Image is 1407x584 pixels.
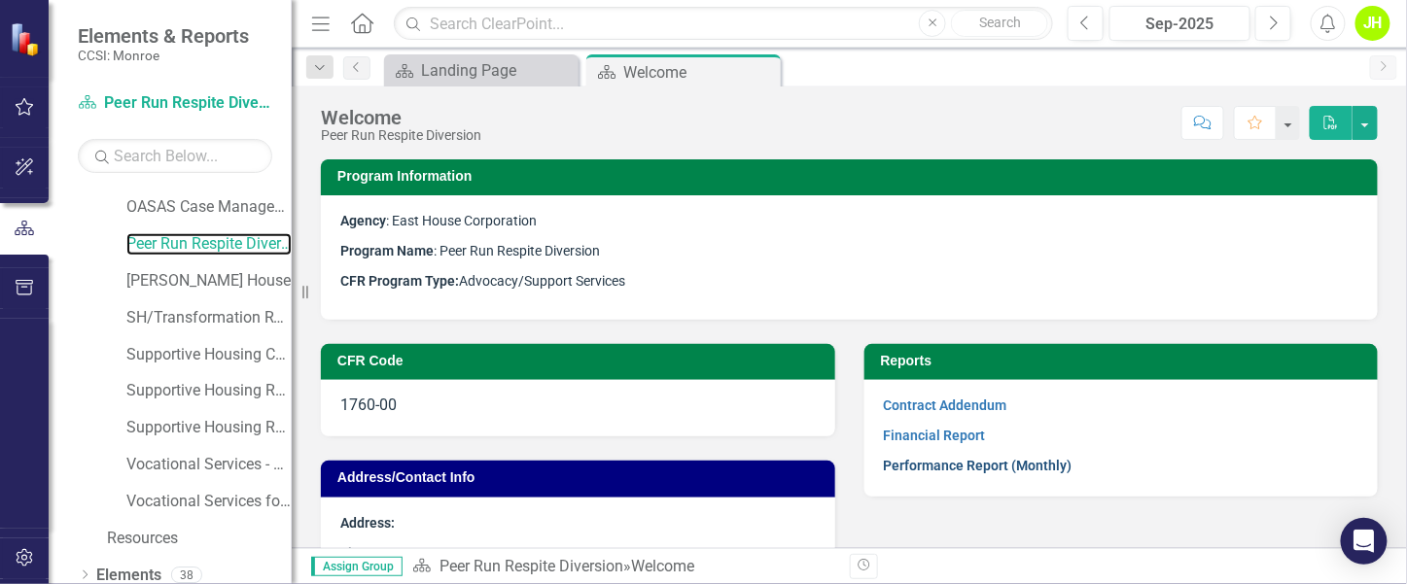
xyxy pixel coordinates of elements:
strong: CFR Program Type: [340,273,459,289]
h3: Address/Contact Info [337,470,826,485]
a: Peer Run Respite Diversion [126,233,292,256]
div: 38 [171,567,202,583]
div: Welcome [631,557,694,575]
a: Resources [107,528,292,550]
div: Welcome [623,60,776,85]
div: Sep-2025 [1116,13,1244,36]
input: Search Below... [78,139,272,173]
div: » [412,556,835,578]
h3: CFR Code [337,354,826,368]
strong: Address: [340,515,395,531]
span: 1760-00 [340,395,397,414]
strong: Program Name [340,243,434,258]
span: : Peer Run Respite Diversion [340,243,600,258]
button: Sep-2025 [1109,6,1250,41]
a: SH/Transformation RTF Support Housing Monroe Cty - Comm Svcs [126,307,292,329]
a: Supportive Housing Reinvestment [126,417,292,439]
a: OASAS Case Management Initiative [126,196,292,219]
a: Peer Run Respite Diversion [78,92,272,115]
div: Welcome [321,107,481,128]
h3: Reports [881,354,1369,368]
button: JH [1355,6,1390,41]
h3: Program Information [337,169,1368,184]
button: Search [951,10,1048,37]
strong: Agency [340,213,386,228]
a: Supportive Housing Reintegration Beds [126,380,292,402]
div: Landing Page [421,58,574,83]
a: Supportive Housing Combined Non-Reinvestment [126,344,292,366]
strong: Finance Contact: [340,545,445,561]
a: [PERSON_NAME] House [126,270,292,292]
a: Landing Page [389,58,574,83]
a: Peer Run Respite Diversion [440,557,623,575]
a: Contract Addendum [884,397,1007,413]
span: Elements & Reports [78,24,249,48]
span: Advocacy/Support Services [340,273,625,289]
img: ClearPoint Strategy [10,22,44,56]
div: Peer Run Respite Diversion [321,128,481,143]
a: Vocational Services for SRO and Supportive Housing [126,491,292,513]
span: Search [979,15,1021,30]
div: Open Intercom Messenger [1341,518,1388,565]
input: Search ClearPoint... [394,7,1053,41]
a: Vocational Services - OASAS [126,454,292,476]
a: Financial Report [884,428,986,443]
span: : East House Corporation [340,213,537,228]
a: Performance Report (Monthly) [884,458,1073,473]
small: CCSI: Monroe [78,48,249,63]
span: Assign Group [311,557,403,576]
